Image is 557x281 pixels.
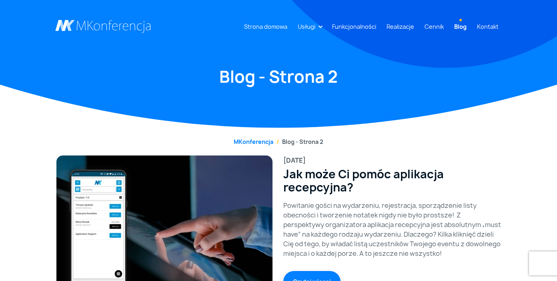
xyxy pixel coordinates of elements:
a: Blog [451,19,470,34]
p: Powitanie gości na wydarzeniu, rejestracja, sporządzenie listy obecności i tworzenie notatek nigd... [283,201,502,258]
a: Usługi [295,19,319,34]
a: Funkcjonalności [329,19,379,34]
a: Jak może Ci pomóc aplikacja recepcyjna? [283,167,502,194]
a: Kontakt [474,19,502,34]
nav: breadcrumb [55,138,502,146]
a: Strona domowa [241,19,291,34]
a: Realizacje [383,19,417,34]
div: [DATE] [283,155,502,165]
h1: Blog - Strona 2 [55,66,502,88]
a: MKonferencja [234,138,273,145]
a: Cennik [421,19,447,34]
li: Blog - Strona 2 [273,138,323,146]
